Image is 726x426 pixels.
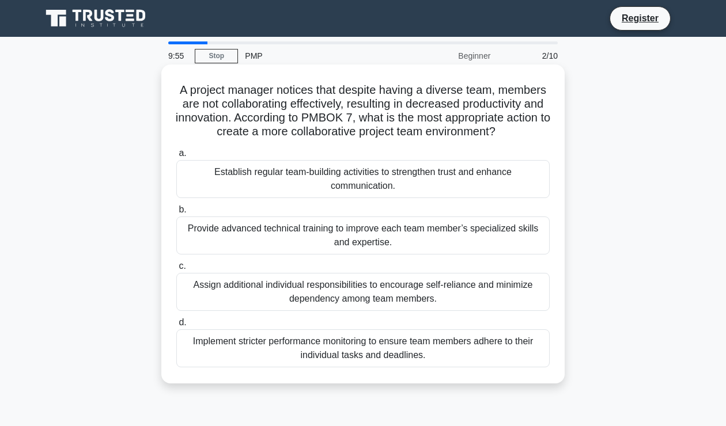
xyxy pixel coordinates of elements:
[175,83,551,139] h5: A project manager notices that despite having a diverse team, members are not collaborating effec...
[179,317,186,327] span: d.
[176,216,550,254] div: Provide advanced technical training to improve each team member’s specialized skills and expertise.
[615,11,665,25] a: Register
[179,204,186,214] span: b.
[161,44,195,67] div: 9:55
[176,160,550,198] div: Establish regular team-building activities to strengthen trust and enhance communication.
[238,44,396,67] div: PMP
[179,261,186,271] span: c.
[176,329,550,367] div: Implement stricter performance monitoring to ensure team members adhere to their individual tasks...
[396,44,497,67] div: Beginner
[195,49,238,63] a: Stop
[179,148,186,158] span: a.
[176,273,550,311] div: Assign additional individual responsibilities to encourage self-reliance and minimize dependency ...
[497,44,565,67] div: 2/10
